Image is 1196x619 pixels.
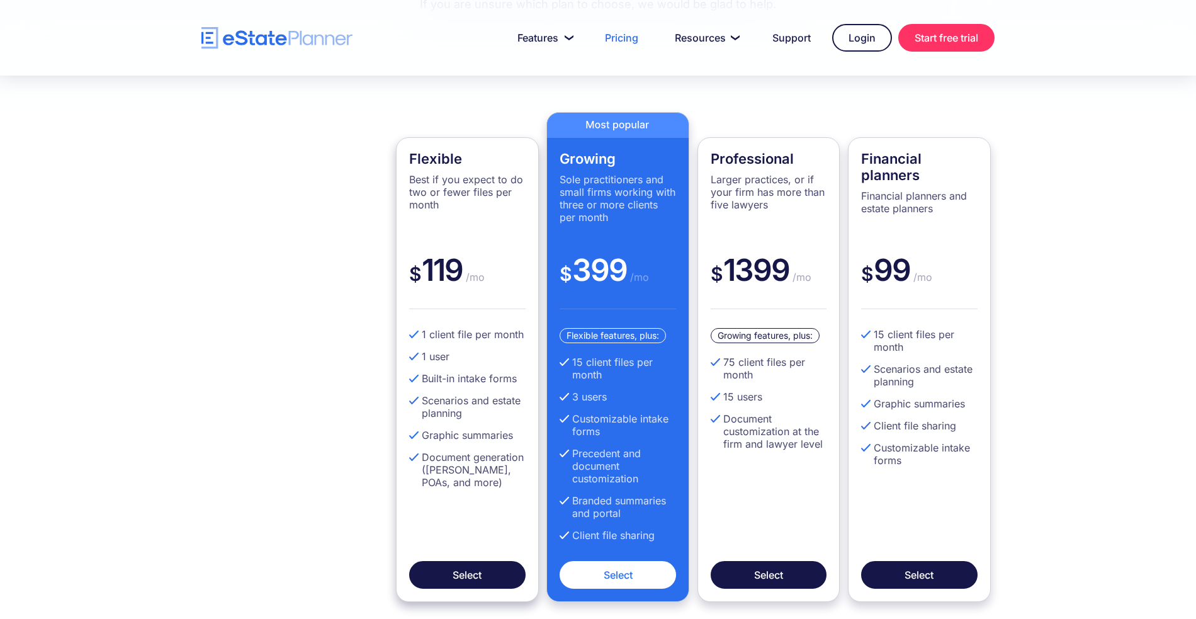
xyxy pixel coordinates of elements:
div: Growing features, plus: [711,328,820,343]
a: Select [711,561,827,589]
span: /mo [789,271,811,283]
a: Resources [660,25,751,50]
a: Select [409,561,526,589]
li: Precedent and document customization [560,447,676,485]
li: Graphic summaries [409,429,526,441]
h4: Professional [711,150,827,167]
li: Customizable intake forms [861,441,978,467]
li: Graphic summaries [861,397,978,410]
li: Client file sharing [560,529,676,542]
li: 1 client file per month [409,328,526,341]
a: Select [560,561,676,589]
p: Larger practices, or if your firm has more than five lawyers [711,173,827,211]
li: 3 users [560,390,676,403]
li: Customizable intake forms [560,412,676,438]
a: home [201,27,353,49]
li: Document generation ([PERSON_NAME], POAs, and more) [409,451,526,489]
h4: Growing [560,150,676,167]
p: Best if you expect to do two or fewer files per month [409,173,526,211]
a: Select [861,561,978,589]
div: 119 [409,251,526,309]
a: Support [757,25,826,50]
h4: Flexible [409,150,526,167]
span: /mo [463,271,485,283]
li: 75 client files per month [711,356,827,381]
span: /mo [627,271,649,283]
li: Scenarios and estate planning [861,363,978,388]
li: 1 user [409,350,526,363]
li: Client file sharing [861,419,978,432]
li: Document customization at the firm and lawyer level [711,412,827,450]
li: Scenarios and estate planning [409,394,526,419]
h4: Financial planners [861,150,978,183]
a: Login [832,24,892,52]
a: Start free trial [898,24,995,52]
li: 15 client files per month [861,328,978,353]
span: /mo [910,271,932,283]
span: $ [409,263,422,285]
li: 15 users [711,390,827,403]
div: Flexible features, plus: [560,328,666,343]
div: 1399 [711,251,827,309]
span: $ [560,263,572,285]
li: 15 client files per month [560,356,676,381]
div: 399 [560,251,676,309]
li: Built-in intake forms [409,372,526,385]
p: Sole practitioners and small firms working with three or more clients per month [560,173,676,224]
a: Features [502,25,584,50]
a: Pricing [590,25,653,50]
span: $ [711,263,723,285]
p: Financial planners and estate planners [861,190,978,215]
li: Branded summaries and portal [560,494,676,520]
span: $ [861,263,874,285]
div: 99 [861,251,978,309]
